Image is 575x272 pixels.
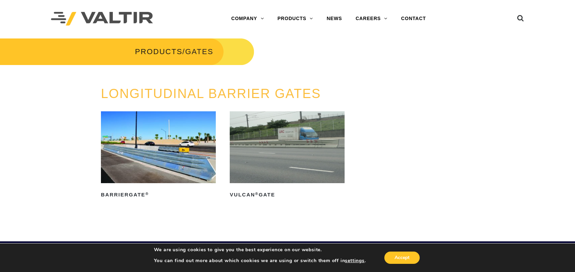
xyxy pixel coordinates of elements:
[349,12,394,26] a: CAREERS
[394,12,433,26] a: CONTACT
[230,189,345,200] h2: Vulcan Gate
[135,47,182,56] a: PRODUCTS
[224,12,271,26] a: COMPANY
[230,111,345,200] a: Vulcan®Gate
[101,86,321,101] a: LONGITUDINAL BARRIER GATES
[345,258,364,264] button: settings
[51,12,153,26] img: Valtir
[101,111,216,200] a: BarrierGate®
[185,47,213,56] span: GATES
[154,258,366,264] p: You can find out more about which cookies we are using or switch them off in .
[145,192,149,196] sup: ®
[271,12,320,26] a: PRODUCTS
[384,252,420,264] button: Accept
[320,12,349,26] a: NEWS
[154,247,366,253] p: We are using cookies to give you the best experience on our website.
[255,192,259,196] sup: ®
[101,189,216,200] h2: BarrierGate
